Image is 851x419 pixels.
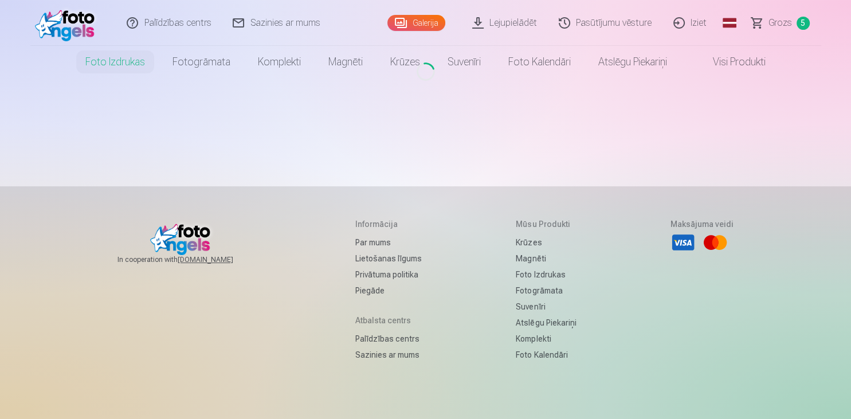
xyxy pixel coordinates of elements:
h5: Atbalsta centrs [355,315,422,326]
a: Galerija [387,15,445,31]
a: Atslēgu piekariņi [585,46,681,78]
span: 5 [797,17,810,30]
a: Komplekti [516,331,576,347]
a: Palīdzības centrs [355,331,422,347]
a: Magnēti [516,250,576,267]
a: Sazinies ar mums [355,347,422,363]
a: Foto izdrukas [516,267,576,283]
span: In cooperation with [117,255,261,264]
a: Suvenīri [516,299,576,315]
a: Piegāde [355,283,422,299]
a: Atslēgu piekariņi [516,315,576,331]
h5: Maksājuma veidi [670,218,734,230]
a: Foto kalendāri [495,46,585,78]
a: Foto izdrukas [72,46,159,78]
a: Magnēti [315,46,377,78]
h5: Mūsu produkti [516,218,576,230]
a: Fotogrāmata [516,283,576,299]
h5: Informācija [355,218,422,230]
img: /fa1 [35,5,101,41]
a: Komplekti [244,46,315,78]
a: Foto kalendāri [516,347,576,363]
a: Fotogrāmata [159,46,244,78]
span: Grozs [768,16,792,30]
a: [DOMAIN_NAME] [178,255,261,264]
a: Privātuma politika [355,267,422,283]
a: Lietošanas līgums [355,250,422,267]
a: Visi produkti [681,46,779,78]
li: Mastercard [703,230,728,255]
li: Visa [670,230,696,255]
a: Krūzes [377,46,434,78]
a: Suvenīri [434,46,495,78]
a: Krūzes [516,234,576,250]
a: Par mums [355,234,422,250]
